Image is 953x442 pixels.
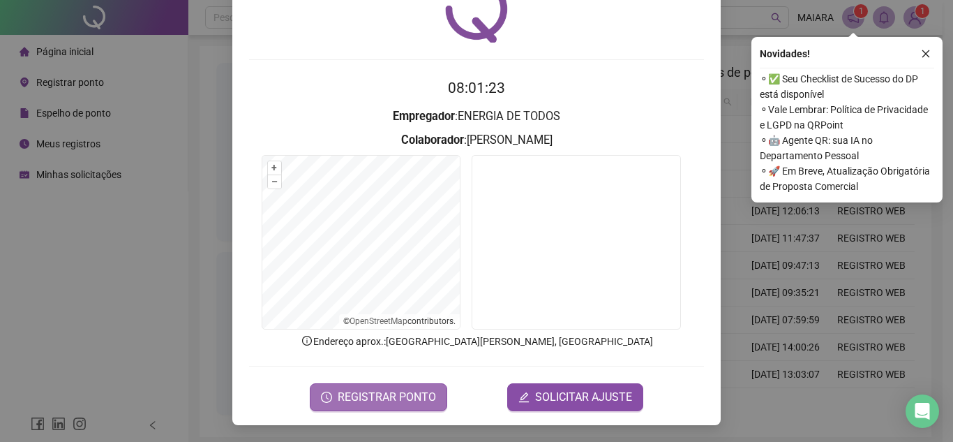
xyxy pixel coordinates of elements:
button: editSOLICITAR AJUSTE [507,383,643,411]
button: + [268,161,281,175]
a: OpenStreetMap [350,316,407,326]
span: ⚬ Vale Lembrar: Política de Privacidade e LGPD na QRPoint [760,102,934,133]
button: REGISTRAR PONTO [310,383,447,411]
h3: : [PERSON_NAME] [249,131,704,149]
time: 08:01:23 [448,80,505,96]
span: close [921,49,931,59]
button: – [268,175,281,189]
span: Novidades ! [760,46,810,61]
strong: Colaborador [401,133,464,147]
strong: Empregador [393,110,455,123]
span: ⚬ 🚀 Em Breve, Atualização Obrigatória de Proposta Comercial [760,163,934,194]
p: Endereço aprox. : [GEOGRAPHIC_DATA][PERSON_NAME], [GEOGRAPHIC_DATA] [249,334,704,349]
h3: : ENERGIA DE TODOS [249,108,704,126]
span: clock-circle [321,392,332,403]
span: REGISTRAR PONTO [338,389,436,406]
span: ⚬ 🤖 Agente QR: sua IA no Departamento Pessoal [760,133,934,163]
span: SOLICITAR AJUSTE [535,389,632,406]
span: edit [518,392,530,403]
span: ⚬ ✅ Seu Checklist de Sucesso do DP está disponível [760,71,934,102]
div: Open Intercom Messenger [906,395,939,428]
span: info-circle [301,334,313,347]
li: © contributors. [343,316,456,326]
